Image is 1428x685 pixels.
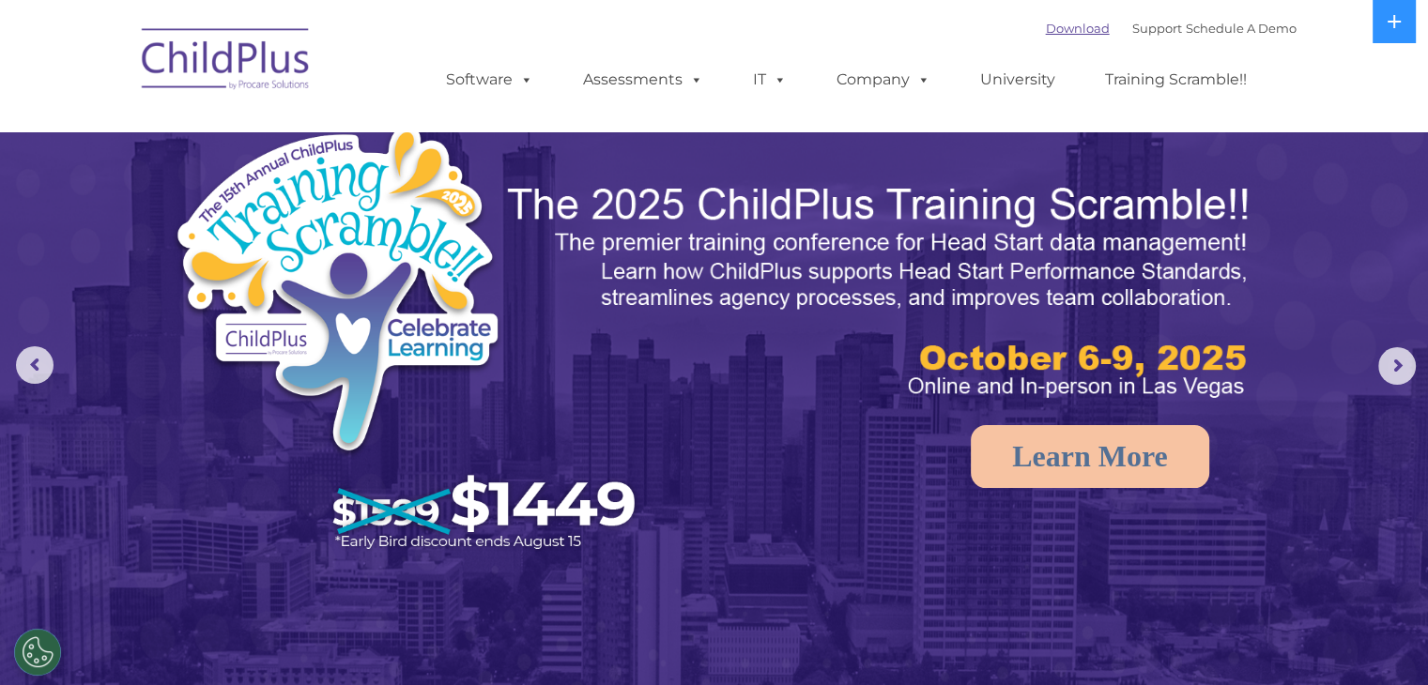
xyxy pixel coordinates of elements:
[961,61,1074,99] a: University
[132,15,320,109] img: ChildPlus by Procare Solutions
[971,425,1209,488] a: Learn More
[1046,21,1297,36] font: |
[1086,61,1266,99] a: Training Scramble!!
[1186,21,1297,36] a: Schedule A Demo
[14,629,61,676] button: Cookies Settings
[564,61,722,99] a: Assessments
[261,201,341,215] span: Phone number
[1046,21,1110,36] a: Download
[427,61,552,99] a: Software
[734,61,806,99] a: IT
[1132,21,1182,36] a: Support
[261,124,318,138] span: Last name
[818,61,949,99] a: Company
